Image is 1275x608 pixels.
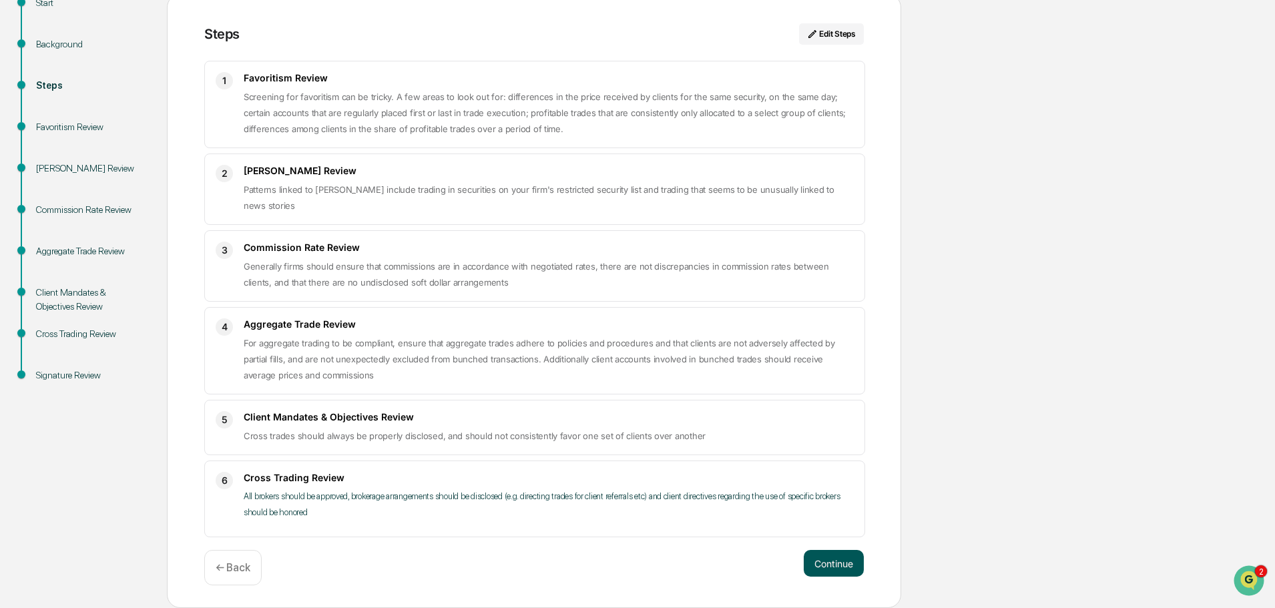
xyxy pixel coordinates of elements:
img: 1746055101610-c473b297-6a78-478c-a979-82029cc54cd1 [13,102,37,126]
h3: Aggregate Trade Review [244,318,854,330]
div: Start new chat [60,102,219,115]
span: Patterns linked to [PERSON_NAME] include trading in securities on your firm's restricted security... [244,184,834,211]
span: For aggregate trading to be compliant, ensure that aggregate trades adhere to policies and proced... [244,338,835,380]
span: Cross trades should always be properly disclosed, and should not consistently favor one set of cl... [244,430,706,441]
div: We're available if you need us! [60,115,184,126]
a: Powered byPylon [94,294,162,305]
span: Screening for favoritism can be tricky. A few areas to look out for: differences in the price rec... [244,91,846,134]
h3: Cross Trading Review [244,472,854,483]
button: Continue [804,550,864,577]
h3: [PERSON_NAME] Review [244,165,854,176]
span: Preclearance [27,237,86,250]
span: Data Lookup [27,262,84,276]
button: See all [207,145,243,162]
a: 🗄️Attestations [91,232,171,256]
span: 1 [222,73,226,89]
img: Jack Rasmussen [13,169,35,190]
div: Background [36,37,146,51]
div: Cross Trading Review [36,327,146,341]
div: Client Mandates & Objectives Review [36,286,146,314]
span: 5 [222,412,228,428]
div: 🗄️ [97,238,107,249]
span: Attestations [110,237,166,250]
img: 1746055101610-c473b297-6a78-478c-a979-82029cc54cd1 [27,182,37,193]
div: 🔎 [13,264,24,274]
img: 8933085812038_c878075ebb4cc5468115_72.jpg [28,102,52,126]
span: Generally firms should ensure that commissions are in accordance with negotiated rates, there are... [244,261,829,288]
div: Favoritism Review [36,120,146,134]
span: • [111,182,115,192]
div: [PERSON_NAME] Review [36,162,146,176]
span: 2 [222,166,228,182]
p: ← Back [216,561,250,574]
button: Start new chat [227,106,243,122]
p: How can we help? [13,28,243,49]
h3: Favoritism Review [244,72,854,83]
span: [PERSON_NAME] [41,182,108,192]
span: 6 [222,473,228,489]
div: Steps [204,26,240,42]
span: Pylon [133,295,162,305]
div: Past conversations [13,148,89,159]
span: 3 [222,242,228,258]
iframe: Open customer support [1232,564,1268,600]
button: Edit Steps [799,23,864,45]
div: Commission Rate Review [36,203,146,217]
span: [DATE] [118,182,146,192]
a: 🖐️Preclearance [8,232,91,256]
div: Steps [36,79,146,93]
p: All brokers should be approved, brokerage arrangements should be disclosed (e.g. directing trades... [244,489,854,521]
div: Aggregate Trade Review [36,244,146,258]
h3: Commission Rate Review [244,242,854,253]
a: 🔎Data Lookup [8,257,89,281]
span: 4 [222,319,228,335]
div: Signature Review [36,368,146,382]
div: 🖐️ [13,238,24,249]
h3: Client Mandates & Objectives Review [244,411,854,422]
